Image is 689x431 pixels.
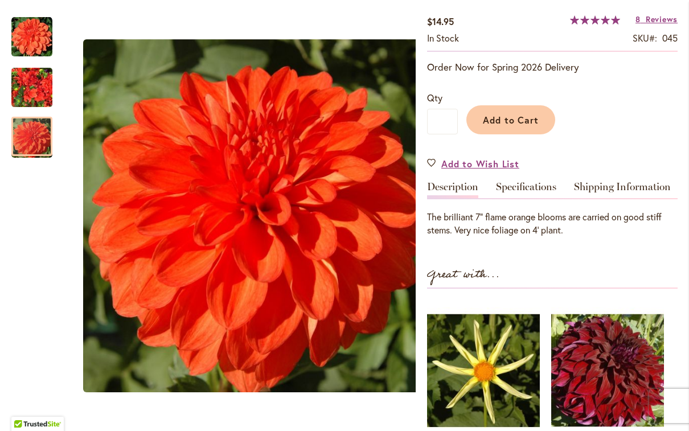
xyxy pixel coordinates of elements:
div: Swan's Olympic FlameSwan's Olympic FlameSwan's Olympic Flame [83,6,435,426]
div: 045 [662,32,678,45]
span: Reviews [646,14,678,24]
img: Swan's Olympic Flame [11,60,52,115]
div: 100% [570,15,620,24]
a: Specifications [496,182,556,198]
span: $14.95 [427,15,454,27]
span: In stock [427,32,459,44]
span: Add to Cart [483,114,539,126]
img: Swan's Olympic Flame [11,17,52,58]
strong: Great with... [427,265,500,284]
button: Add to Cart [466,105,555,134]
img: Swan's Olympic Flame [83,39,435,392]
strong: SKU [633,32,657,44]
div: Detailed Product Info [427,182,678,237]
div: Swan's Olympic Flame [11,6,64,56]
a: Description [427,182,478,198]
a: Shipping Information [574,182,671,198]
span: 8 [635,14,641,24]
iframe: Launch Accessibility Center [9,391,40,422]
div: Swan's Olympic Flame [11,107,52,158]
div: Availability [427,32,459,45]
span: Qty [427,92,442,104]
span: Add to Wish List [441,157,519,170]
a: 8 Reviews [635,14,678,24]
div: The brilliant 7" flame orange blooms are carried on good stiff stems. Very nice foliage on 4' plant. [427,211,678,237]
a: Add to Wish List [427,157,519,170]
div: Swan's Olympic Flame [11,56,64,107]
div: Product Images [64,6,468,426]
p: Order Now for Spring 2026 Delivery [427,60,678,74]
div: Swan's Olympic Flame [83,6,435,426]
